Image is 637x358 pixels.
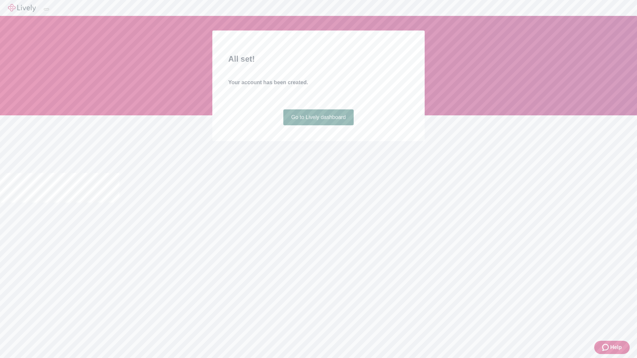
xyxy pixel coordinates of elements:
[228,53,409,65] h2: All set!
[283,109,354,125] a: Go to Lively dashboard
[610,343,622,351] span: Help
[602,343,610,351] svg: Zendesk support icon
[228,79,409,87] h4: Your account has been created.
[8,4,36,12] img: Lively
[44,8,49,10] button: Log out
[594,341,630,354] button: Zendesk support iconHelp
